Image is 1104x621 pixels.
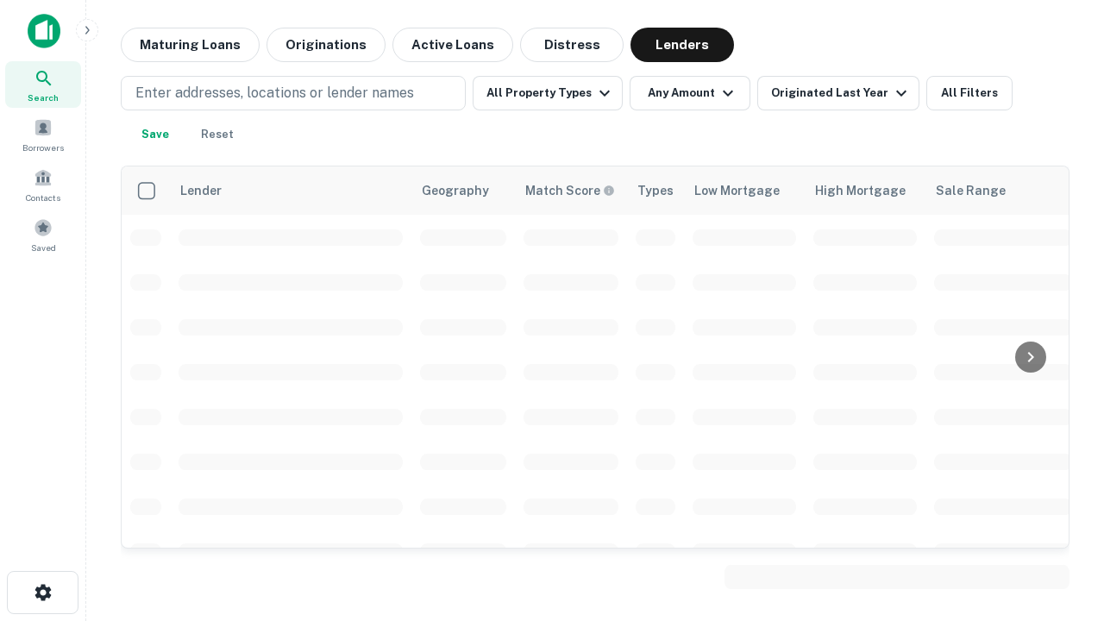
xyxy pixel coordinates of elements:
button: Save your search to get updates of matches that match your search criteria. [128,117,183,152]
button: Lenders [630,28,734,62]
th: Capitalize uses an advanced AI algorithm to match your search with the best lender. The match sco... [515,166,627,215]
div: Sale Range [936,180,1006,201]
div: Originated Last Year [771,83,912,103]
button: Maturing Loans [121,28,260,62]
th: Types [627,166,684,215]
th: Sale Range [925,166,1081,215]
th: Geography [411,166,515,215]
a: Contacts [5,161,81,208]
button: All Filters [926,76,1013,110]
span: Saved [31,241,56,254]
button: Distress [520,28,624,62]
button: Any Amount [630,76,750,110]
h6: Match Score [525,181,612,200]
button: Reset [190,117,245,152]
p: Enter addresses, locations or lender names [135,83,414,103]
a: Saved [5,211,81,258]
button: All Property Types [473,76,623,110]
button: Enter addresses, locations or lender names [121,76,466,110]
div: Lender [180,180,222,201]
button: Active Loans [392,28,513,62]
th: Lender [170,166,411,215]
a: Search [5,61,81,108]
a: Borrowers [5,111,81,158]
th: High Mortgage [805,166,925,215]
span: Search [28,91,59,104]
div: High Mortgage [815,180,906,201]
div: Capitalize uses an advanced AI algorithm to match your search with the best lender. The match sco... [525,181,615,200]
div: Low Mortgage [694,180,780,201]
div: Geography [422,180,489,201]
div: Types [637,180,674,201]
span: Contacts [26,191,60,204]
button: Originations [267,28,386,62]
img: capitalize-icon.png [28,14,60,48]
span: Borrowers [22,141,64,154]
button: Originated Last Year [757,76,919,110]
iframe: Chat Widget [1018,428,1104,511]
th: Low Mortgage [684,166,805,215]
